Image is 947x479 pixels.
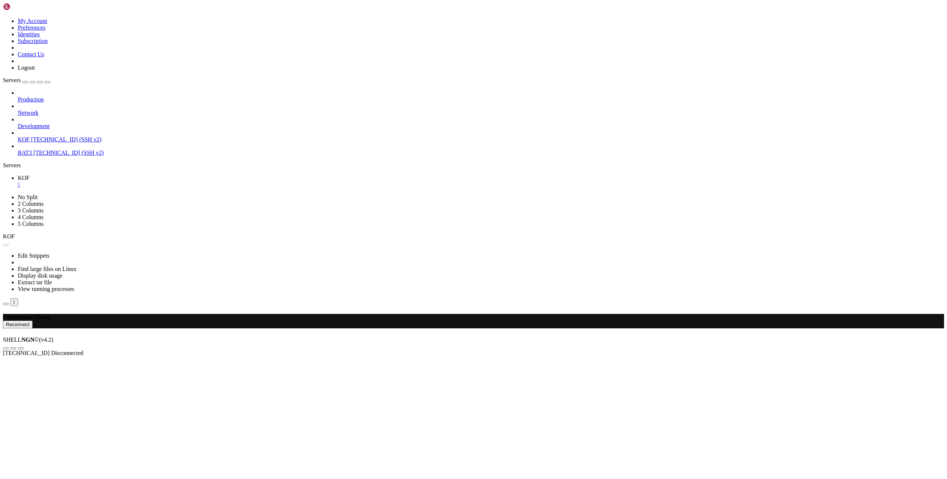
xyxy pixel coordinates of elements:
[31,136,101,143] span: [TECHNICAL_ID] (SSH v2)
[18,116,944,130] li: Development
[3,77,21,83] span: Servers
[18,24,46,31] a: Preferences
[18,90,944,103] li: Production
[18,201,44,207] a: 2 Columns
[18,136,944,143] a: KOF [TECHNICAL_ID] (SSH v2)
[18,96,44,103] span: Production
[18,150,944,156] a: BAT3 [TECHNICAL_ID] (SSH v2)
[18,64,35,71] a: Logout
[18,181,944,188] a: 
[18,175,30,181] span: KOF
[18,272,63,279] a: Display disk usage
[18,110,38,116] span: Network
[18,221,44,227] a: 5 Columns
[18,123,50,129] span: Development
[18,214,44,220] a: 4 Columns
[18,194,38,200] a: No Split
[18,31,40,37] a: Identities
[18,150,32,156] span: BAT3
[18,38,48,44] a: Subscription
[18,207,44,214] a: 3 Columns
[13,299,15,305] div: 
[3,162,944,169] div: Servers
[18,51,44,57] a: Contact Us
[18,103,944,116] li: Network
[18,110,944,116] a: Network
[18,136,30,143] span: KOF
[18,143,944,156] li: BAT3 [TECHNICAL_ID] (SSH v2)
[33,150,104,156] span: [TECHNICAL_ID] (SSH v2)
[10,298,18,306] button: 
[3,77,50,83] a: Servers
[18,252,50,259] a: Edit Snippets
[18,266,77,272] a: Find large files on Linux
[18,18,47,24] a: My Account
[18,130,944,143] li: KOF [TECHNICAL_ID] (SSH v2)
[18,123,944,130] a: Development
[18,175,944,188] a: KOF
[3,3,46,10] img: Shellngn
[18,279,52,285] a: Extract tar file
[18,286,74,292] a: View running processes
[3,233,15,239] span: KOF
[18,96,944,103] a: Production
